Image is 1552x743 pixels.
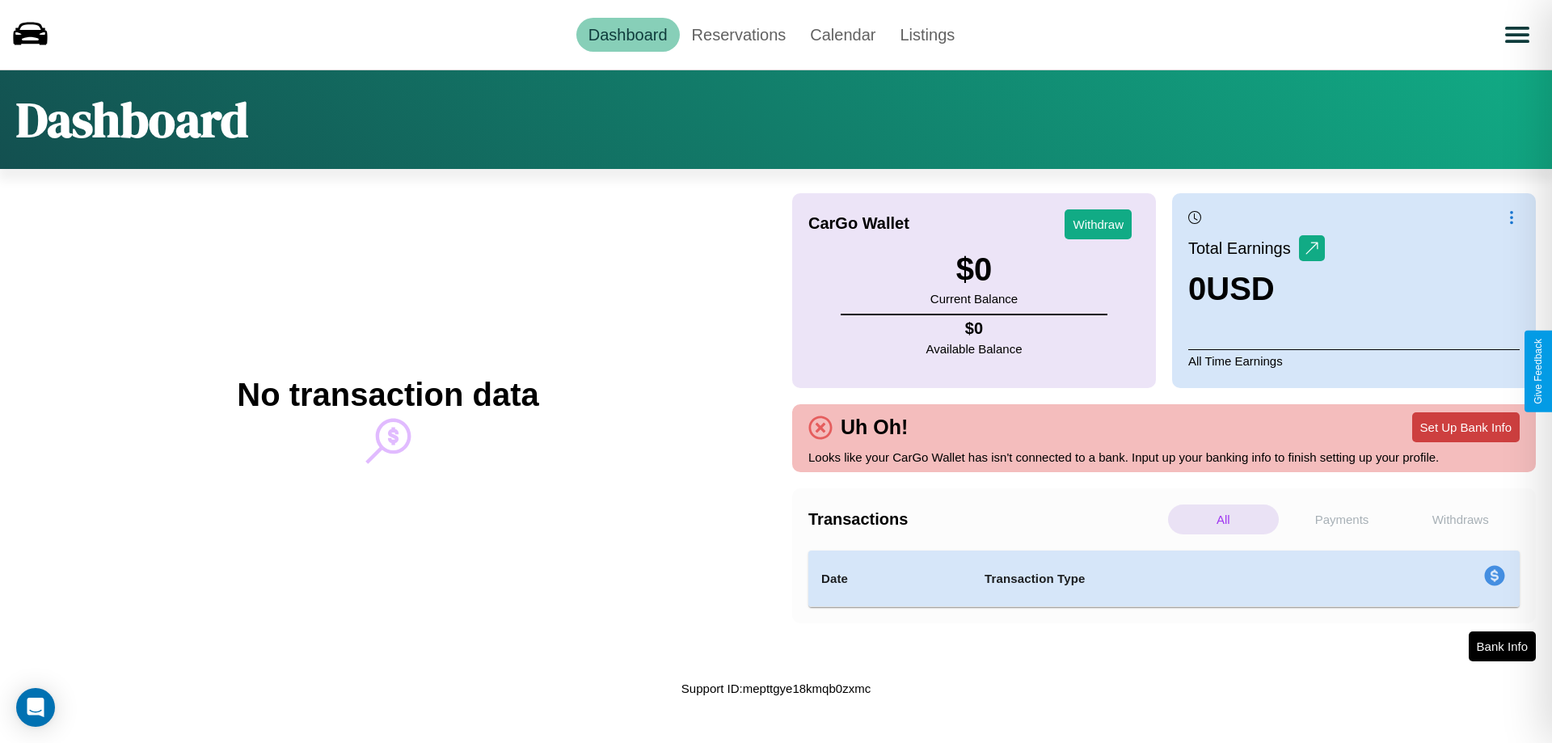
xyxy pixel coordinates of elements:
[1495,12,1540,57] button: Open menu
[1188,349,1520,372] p: All Time Earnings
[926,319,1023,338] h4: $ 0
[680,18,799,52] a: Reservations
[1065,209,1132,239] button: Withdraw
[576,18,680,52] a: Dashboard
[808,446,1520,468] p: Looks like your CarGo Wallet has isn't connected to a bank. Input up your banking info to finish ...
[1533,339,1544,404] div: Give Feedback
[833,416,916,439] h4: Uh Oh!
[1412,412,1520,442] button: Set Up Bank Info
[1405,504,1516,534] p: Withdraws
[1469,631,1536,661] button: Bank Info
[16,688,55,727] div: Open Intercom Messenger
[985,569,1352,589] h4: Transaction Type
[821,569,959,589] h4: Date
[1188,234,1299,263] p: Total Earnings
[808,214,909,233] h4: CarGo Wallet
[1287,504,1398,534] p: Payments
[1188,271,1325,307] h3: 0 USD
[798,18,888,52] a: Calendar
[1168,504,1279,534] p: All
[926,338,1023,360] p: Available Balance
[681,678,871,699] p: Support ID: mepttgye18kmqb0zxmc
[237,377,538,413] h2: No transaction data
[808,510,1164,529] h4: Transactions
[808,551,1520,607] table: simple table
[930,251,1018,288] h3: $ 0
[930,288,1018,310] p: Current Balance
[16,87,248,153] h1: Dashboard
[888,18,967,52] a: Listings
